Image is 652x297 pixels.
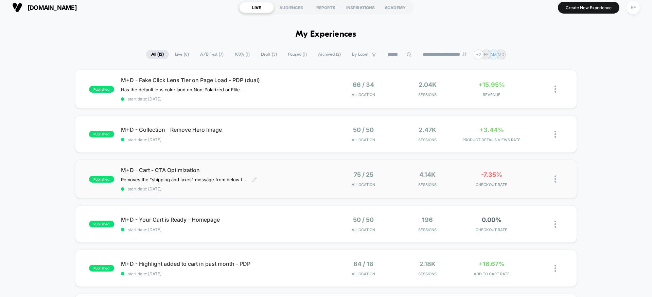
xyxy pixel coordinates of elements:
[121,137,326,142] span: start date: [DATE]
[195,50,229,59] span: A/B Test ( 7 )
[397,182,458,187] span: Sessions
[121,227,326,232] span: start date: [DATE]
[479,126,504,133] span: +3.44%
[354,171,373,178] span: 75 / 25
[378,2,412,13] div: ACADEMY
[482,216,501,223] span: 0.00%
[479,260,505,267] span: +16.67%
[490,52,497,57] p: AM
[121,216,326,223] span: M+D - Your Cart is Ready - Homepage
[352,92,375,97] span: Allocation
[498,52,505,57] p: MD
[419,81,437,88] span: 2.04k
[313,50,346,59] span: Archived ( 2 )
[343,2,378,13] div: INSPIRATIONS
[89,265,114,272] span: published
[627,1,640,14] div: EF
[478,81,505,88] span: +15.95%
[352,137,375,142] span: Allocation
[10,2,79,13] button: [DOMAIN_NAME]
[121,271,326,276] span: start date: [DATE]
[352,272,375,276] span: Allocation
[484,52,489,57] p: EF
[256,50,282,59] span: Draft ( 3 )
[554,131,556,138] img: close
[121,96,326,101] span: start date: [DATE]
[89,176,114,183] span: published
[274,2,309,13] div: AUDIENCES
[353,260,373,267] span: 84 / 16
[121,126,326,133] span: M+D - Collection - Remove Hero Image
[397,227,458,232] span: Sessions
[121,77,326,83] span: M+D - Fake Click Lens Tier on Page Load - PDP (dual)
[146,50,169,59] span: All ( 12 )
[121,87,247,92] span: Has the default lens color land on Non-Polarized or Elite Polarized to see if that performs bette...
[353,216,374,223] span: 50 / 50
[397,137,458,142] span: Sessions
[558,2,619,14] button: Create New Experience
[419,171,436,178] span: 4.14k
[296,30,356,39] h1: My Experiences
[121,167,326,173] span: M+D - Cart - CTA Optimization
[353,126,374,133] span: 50 / 50
[121,260,326,267] span: M+D - Highlight added to cart in past month - PDP
[397,92,458,97] span: Sessions
[461,272,522,276] span: ADD TO CART RATE
[419,126,436,133] span: 2.47k
[624,1,642,15] button: EF
[554,86,556,93] img: close
[461,227,522,232] span: CHECKOUT RATE
[353,81,374,88] span: 66 / 34
[352,227,375,232] span: Allocation
[283,50,312,59] span: Paused ( 1 )
[309,2,343,13] div: REPORTS
[170,50,194,59] span: Live ( 8 )
[461,137,522,142] span: PRODUCT DETAILS VIEWS RATE
[352,52,368,57] span: By Label
[121,177,247,182] span: Removes the "shipping and taxes" message from below the CTA and replaces it with message about re...
[12,2,22,13] img: Visually logo
[239,2,274,13] div: LIVE
[462,52,466,56] img: end
[461,182,522,187] span: CHECKOUT RATE
[121,186,326,191] span: start date: [DATE]
[461,92,522,97] span: REVENUE
[554,265,556,272] img: close
[89,221,114,227] span: published
[554,221,556,228] img: close
[554,175,556,183] img: close
[422,216,433,223] span: 196
[230,50,255,59] span: 100% ( 1 )
[397,272,458,276] span: Sessions
[28,4,77,11] span: [DOMAIN_NAME]
[474,50,483,59] div: + 2
[419,260,436,267] span: 2.18k
[89,131,114,137] span: published
[89,86,114,93] span: published
[352,182,375,187] span: Allocation
[481,171,502,178] span: -7.35%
